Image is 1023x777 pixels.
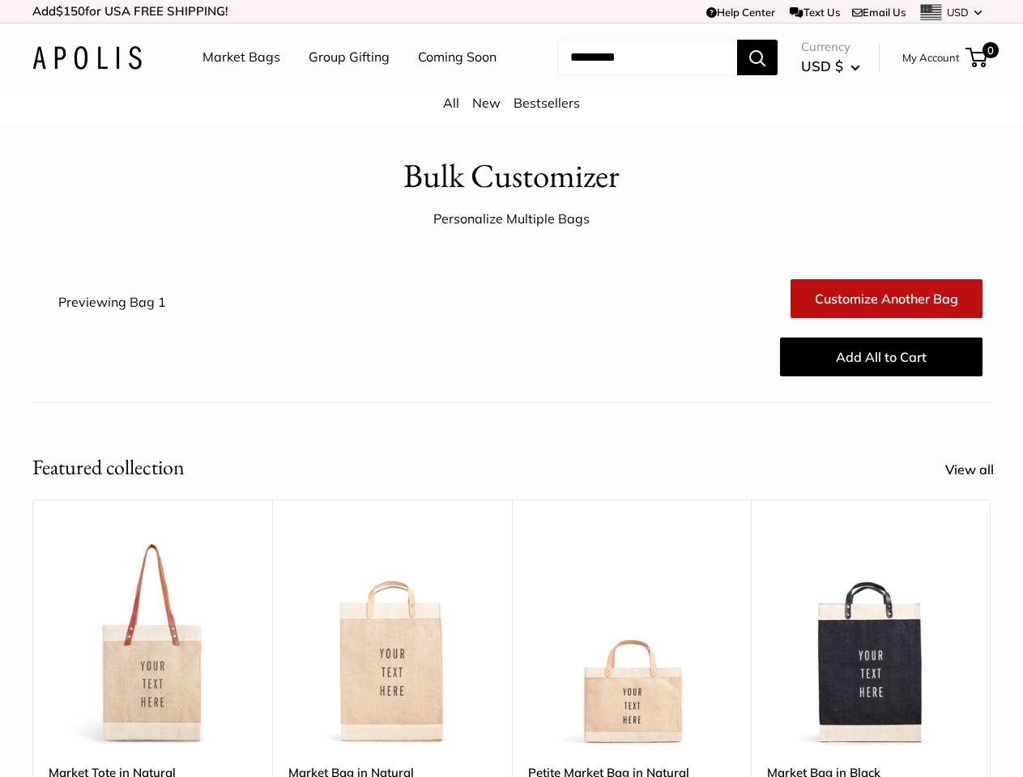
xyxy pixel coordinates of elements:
img: Petite Market Bag in Natural [528,540,735,747]
span: 0 [983,42,999,58]
a: Help Center [706,6,775,19]
button: Add All to Cart [780,338,983,376]
span: USD [947,6,969,19]
a: Email Us [852,6,906,19]
a: View all [945,458,1012,482]
img: Market Bag in Black [767,540,974,747]
a: New [472,95,501,111]
span: Currency [801,36,860,58]
img: Apolis [32,46,142,70]
h2: Featured collection [32,452,185,483]
span: USD $ [801,57,843,74]
a: Market Bag in NaturalMarket Bag in Natural [288,540,496,747]
button: USD $ [801,53,860,79]
span: Previewing Bag 1 [58,294,166,310]
h1: Bulk Customizer [403,152,620,200]
a: Customize Another Bag [791,279,983,318]
div: Personalize Multiple Bags [433,207,590,231]
a: Bestsellers [514,95,580,111]
a: Market Bags [202,45,280,70]
a: My Account [902,48,960,67]
input: Search... [557,40,737,75]
a: Petite Market Bag in Naturaldescription_Effortless style that elevates every moment [528,540,735,747]
img: Market Bag in Natural [288,540,496,747]
a: description_Make it yours with custom printed text.description_The Original Market bag in its 4 n... [49,540,256,747]
a: Coming Soon [418,45,497,70]
a: All [443,95,459,111]
a: Text Us [790,6,839,19]
a: Group Gifting [309,45,390,70]
a: 0 [967,48,987,67]
a: Market Bag in BlackMarket Bag in Black [767,540,974,747]
span: $150 [56,3,85,19]
img: description_Make it yours with custom printed text. [49,540,256,747]
button: Search [737,40,778,75]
